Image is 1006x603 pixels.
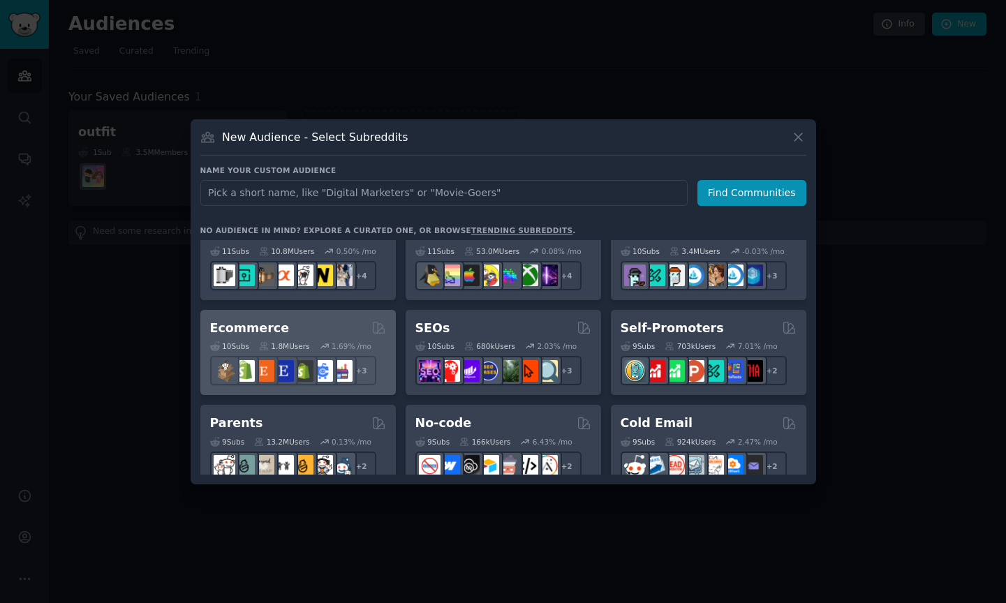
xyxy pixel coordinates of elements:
h3: New Audience - Select Subreddits [222,130,408,144]
div: + 2 [347,452,376,481]
img: XboxGamers [517,265,538,286]
div: 10 Sub s [210,341,249,351]
div: 7.01 % /mo [738,341,778,351]
img: toddlers [272,455,294,477]
div: No audience in mind? Explore a curated one, or browse . [200,225,576,235]
div: 10.8M Users [259,246,314,256]
img: ecommercemarketing [311,360,333,382]
h2: Cold Email [621,415,693,432]
img: CryptoArt [702,265,724,286]
img: daddit [214,455,235,477]
div: + 3 [757,261,787,290]
img: DigitalItems [741,265,763,286]
div: 9 Sub s [621,437,656,447]
img: TwitchStreaming [536,265,558,286]
img: reviewmyshopify [292,360,313,382]
img: WeddingPhotography [331,265,353,286]
div: 0.08 % /mo [542,246,582,256]
div: + 2 [757,452,787,481]
h2: No-code [415,415,472,432]
img: ProductHunters [683,360,704,382]
img: SEO_cases [478,360,499,382]
img: Emailmarketing [644,455,665,477]
div: 9 Sub s [210,437,245,447]
h2: SEOs [415,320,450,337]
img: SEO_Digital_Marketing [419,360,441,382]
img: streetphotography [233,265,255,286]
img: GamerPals [478,265,499,286]
div: 1.8M Users [259,341,310,351]
h2: Self-Promoters [621,320,724,337]
img: analog [214,265,235,286]
img: SingleParents [233,455,255,477]
div: + 2 [757,356,787,385]
img: nocode [419,455,441,477]
div: 0.50 % /mo [336,246,376,256]
img: alphaandbetausers [702,360,724,382]
img: gamers [497,265,519,286]
img: nocodelowcode [497,455,519,477]
img: NoCodeSaaS [458,455,480,477]
img: The_SEO [536,360,558,382]
div: 680k Users [464,341,515,351]
img: OpenseaMarket [722,265,744,286]
div: 0.13 % /mo [332,437,371,447]
img: TechSEO [438,360,460,382]
div: + 3 [552,356,582,385]
img: SonyAlpha [272,265,294,286]
img: Adalo [536,455,558,477]
img: NoCodeMovement [517,455,538,477]
img: OpenSeaNFT [683,265,704,286]
img: NFTExchange [624,265,646,286]
img: NewParents [292,455,313,477]
div: 10 Sub s [621,246,660,256]
img: Local_SEO [497,360,519,382]
div: 11 Sub s [210,246,249,256]
div: 11 Sub s [415,246,454,256]
img: AnalogCommunity [253,265,274,286]
img: macgaming [458,265,480,286]
div: 703k Users [665,341,716,351]
img: ecommerce_growth [331,360,353,382]
div: 9 Sub s [415,437,450,447]
div: + 2 [552,452,582,481]
div: + 3 [347,356,376,385]
div: + 4 [552,261,582,290]
img: b2b_sales [702,455,724,477]
div: -0.03 % /mo [742,246,785,256]
h2: Parents [210,415,263,432]
img: B2BSaaS [722,455,744,477]
button: Find Communities [697,180,806,206]
div: 53.0M Users [464,246,519,256]
div: 924k Users [665,437,716,447]
div: + 4 [347,261,376,290]
img: youtubepromotion [644,360,665,382]
img: EmailOutreach [741,455,763,477]
img: beyondthebump [253,455,274,477]
input: Pick a short name, like "Digital Marketers" or "Movie-Goers" [200,180,688,206]
img: NFTMarketplace [644,265,665,286]
img: AppIdeas [624,360,646,382]
div: 166k Users [459,437,510,447]
h3: Name your custom audience [200,165,806,175]
img: Nikon [311,265,333,286]
a: trending subreddits [471,226,572,234]
img: Airtable [478,455,499,477]
img: selfpromotion [663,360,685,382]
div: 13.2M Users [254,437,309,447]
h2: Ecommerce [210,320,290,337]
img: shopify [233,360,255,382]
img: EtsySellers [272,360,294,382]
img: canon [292,265,313,286]
img: TestMyApp [741,360,763,382]
img: LeadGeneration [663,455,685,477]
img: Etsy [253,360,274,382]
img: betatests [722,360,744,382]
img: NFTmarket [663,265,685,286]
div: 2.47 % /mo [738,437,778,447]
div: 2.03 % /mo [537,341,577,351]
img: sales [624,455,646,477]
img: CozyGamers [438,265,460,286]
div: 3.4M Users [670,246,720,256]
div: 9 Sub s [621,341,656,351]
